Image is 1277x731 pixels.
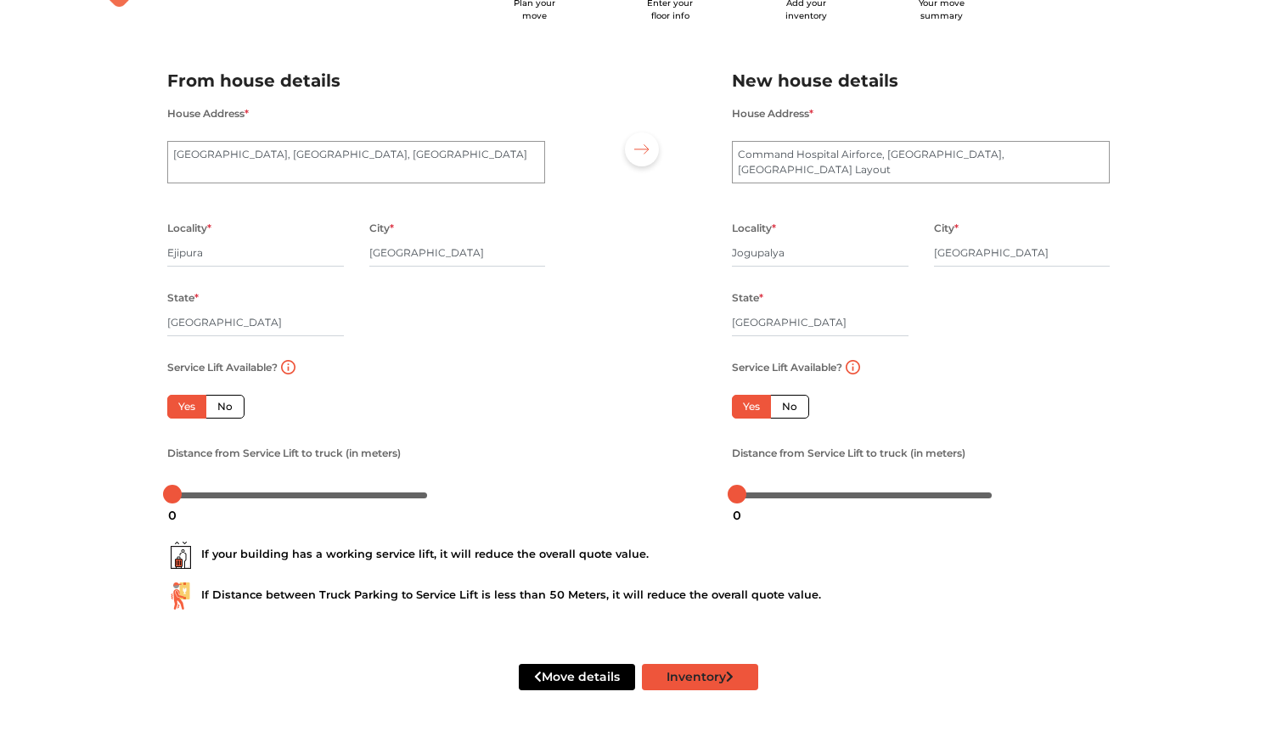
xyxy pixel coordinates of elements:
label: Service Lift Available? [167,357,278,379]
label: State [732,287,763,309]
h2: From house details [167,67,545,95]
label: No [770,395,809,419]
textarea: [GEOGRAPHIC_DATA], [GEOGRAPHIC_DATA], [GEOGRAPHIC_DATA] [167,141,545,183]
label: Locality [732,217,776,239]
div: 0 [726,501,748,530]
label: Distance from Service Lift to truck (in meters) [732,442,965,464]
h2: New house details [732,67,1110,95]
div: 0 [161,501,183,530]
label: House Address [732,103,813,125]
label: City [369,217,394,239]
label: Locality [167,217,211,239]
div: If your building has a working service lift, it will reduce the overall quote value. [167,542,1110,569]
label: Distance from Service Lift to truck (in meters) [167,442,401,464]
div: If Distance between Truck Parking to Service Lift is less than 50 Meters, it will reduce the over... [167,582,1110,610]
label: Service Lift Available? [732,357,842,379]
button: Inventory [642,664,758,690]
label: City [934,217,959,239]
label: Yes [732,395,771,419]
textarea: Command Hospital Airforce, [GEOGRAPHIC_DATA], [GEOGRAPHIC_DATA] Layout [732,141,1110,183]
img: ... [167,542,194,569]
label: Yes [167,395,206,419]
button: Move details [519,664,635,690]
label: No [205,395,245,419]
img: ... [167,582,194,610]
label: House Address [167,103,249,125]
label: State [167,287,199,309]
